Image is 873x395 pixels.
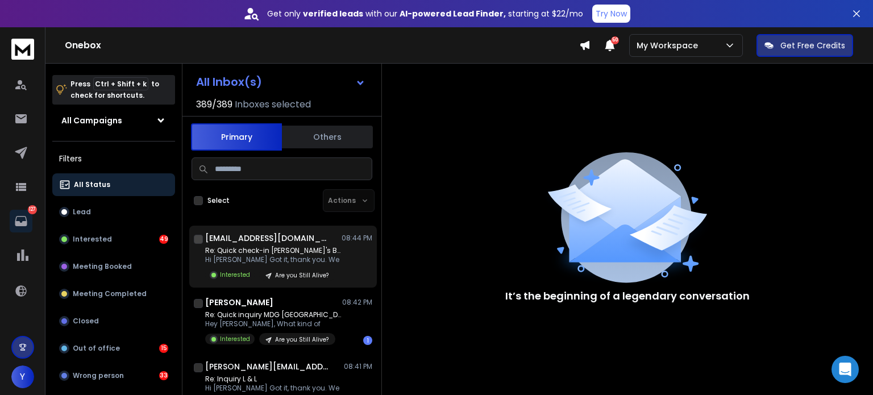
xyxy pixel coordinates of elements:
p: It’s the beginning of a legendary conversation [505,288,750,304]
p: Are you Still Alive? [275,335,329,344]
span: Ctrl + Shift + k [93,77,148,90]
p: 127 [28,205,37,214]
h1: Onebox [65,39,579,52]
button: Y [11,365,34,388]
p: Hi [PERSON_NAME] Got it, thank you. We [205,255,342,264]
span: 50 [611,36,619,44]
h3: Inboxes selected [235,98,311,111]
h1: [EMAIL_ADDRESS][DOMAIN_NAME] [205,232,330,244]
p: Lead [73,207,91,217]
div: 33 [159,371,168,380]
div: 15 [159,344,168,353]
p: 08:42 PM [342,298,372,307]
p: Wrong person [73,371,124,380]
p: Try Now [596,8,627,19]
p: Out of office [73,344,120,353]
p: All Status [74,180,110,189]
h3: Filters [52,151,175,167]
h1: [PERSON_NAME][EMAIL_ADDRESS][DOMAIN_NAME] [205,361,330,372]
button: Get Free Credits [756,34,853,57]
button: All Campaigns [52,109,175,132]
p: Hi [PERSON_NAME] Got it, thank you. We [205,384,339,393]
button: Try Now [592,5,630,23]
p: Re: Quick inquiry MDG [GEOGRAPHIC_DATA] [205,310,342,319]
button: All Status [52,173,175,196]
p: My Workspace [637,40,702,51]
button: Out of office15 [52,337,175,360]
p: Re: Quick check-in [PERSON_NAME]'s Business [205,246,342,255]
strong: verified leads [303,8,363,19]
button: Interested49 [52,228,175,251]
p: Get Free Credits [780,40,845,51]
p: Hey [PERSON_NAME], What kind of [205,319,342,329]
p: Are you Still Alive? [275,271,329,280]
img: logo [11,39,34,60]
button: Lead [52,201,175,223]
h1: [PERSON_NAME] [205,297,273,308]
h1: All Campaigns [61,115,122,126]
p: Interested [220,335,250,343]
button: All Inbox(s) [187,70,375,93]
button: Meeting Completed [52,282,175,305]
p: Closed [73,317,99,326]
h1: All Inbox(s) [196,76,262,88]
p: Interested [220,271,250,279]
p: 08:41 PM [344,362,372,371]
p: 08:44 PM [342,234,372,243]
label: Select [207,196,230,205]
p: Press to check for shortcuts. [70,78,159,101]
button: Wrong person33 [52,364,175,387]
p: Meeting Booked [73,262,132,271]
div: 1 [363,336,372,345]
button: Closed [52,310,175,332]
button: Primary [191,123,282,151]
div: Open Intercom Messenger [832,356,859,383]
p: Get only with our starting at $22/mo [267,8,583,19]
p: Re: Inquiry L & L [205,375,339,384]
button: Meeting Booked [52,255,175,278]
span: 389 / 389 [196,98,232,111]
p: Meeting Completed [73,289,147,298]
div: 49 [159,235,168,244]
button: Others [282,124,373,149]
strong: AI-powered Lead Finder, [400,8,506,19]
a: 127 [10,210,32,232]
p: Interested [73,235,112,244]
